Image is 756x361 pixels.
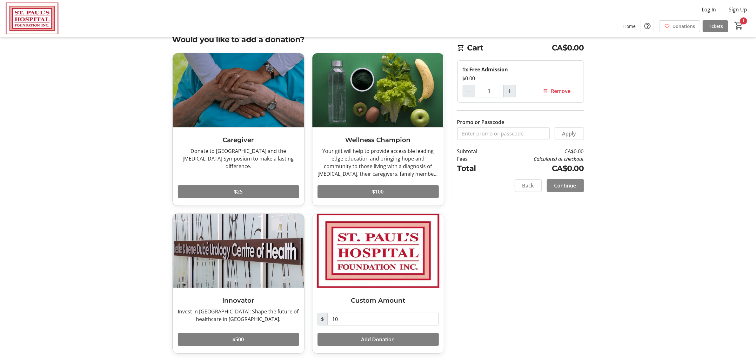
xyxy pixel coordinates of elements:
[178,308,299,323] div: Invest in [GEOGRAPHIC_DATA]: Shape the future of healthcare in [GEOGRAPHIC_DATA].
[475,85,504,97] input: Free Admission Quantity
[457,127,550,140] input: Enter promo or passcode
[697,4,721,15] button: Log In
[178,147,299,170] div: Donate to [GEOGRAPHIC_DATA] and the [MEDICAL_DATA] Symposium to make a lasting difference.
[522,182,534,189] span: Back
[463,75,579,82] div: $0.00
[457,163,494,174] td: Total
[173,53,304,127] img: Caregiver
[515,179,542,192] button: Back
[361,336,395,343] span: Add Donation
[457,155,494,163] td: Fees
[618,20,641,32] a: Home
[463,66,579,73] div: 1x Free Admission
[641,20,654,32] button: Help
[733,20,745,31] button: Cart
[702,6,716,13] span: Log In
[178,185,299,198] button: $25
[494,155,584,163] td: Calculated at checkout
[234,188,243,195] span: $25
[372,188,384,195] span: $100
[178,135,299,145] h3: Caregiver
[562,130,576,137] span: Apply
[494,148,584,155] td: CA$0.00
[318,185,439,198] button: $100
[724,4,752,15] button: Sign Up
[312,214,444,288] img: Custom Amount
[4,3,60,34] img: St. Paul's Hospital Foundation's Logo
[708,23,723,30] span: Tickets
[318,147,439,178] div: Your gift will help to provide accessible leading edge education and bringing hope and community ...
[178,333,299,346] button: $500
[318,313,328,325] span: $
[318,296,439,305] h3: Custom Amount
[172,34,444,45] h2: Would you like to add a donation?
[623,23,636,30] span: Home
[547,179,584,192] button: Continue
[318,135,439,145] h3: Wellness Champion
[551,87,571,95] span: Remove
[703,20,728,32] a: Tickets
[457,148,494,155] td: Subtotal
[552,42,584,54] span: CA$0.00
[173,214,304,288] img: Innovator
[729,6,747,13] span: Sign Up
[312,53,444,127] img: Wellness Champion
[535,85,579,97] button: Remove
[672,23,695,30] span: Donations
[504,85,516,97] button: Increment by one
[494,163,584,174] td: CA$0.00
[178,296,299,305] h3: Innovator
[233,336,244,343] span: $500
[659,20,700,32] a: Donations
[327,313,439,325] input: Donation Amount
[463,85,475,97] button: Decrement by one
[554,182,576,189] span: Continue
[457,42,584,55] h2: Cart
[555,127,584,140] button: Apply
[457,118,505,126] label: Promo or Passcode
[318,333,439,346] button: Add Donation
